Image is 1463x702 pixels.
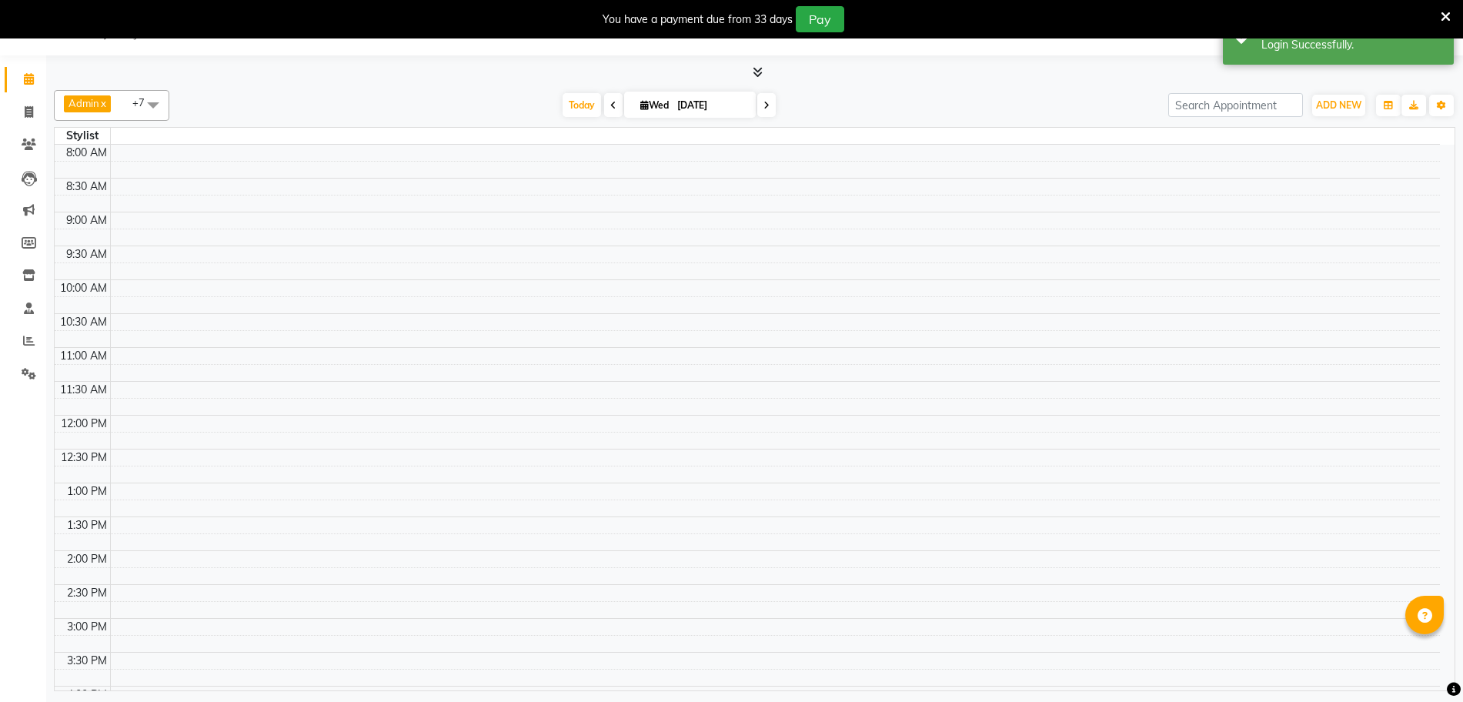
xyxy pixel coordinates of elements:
[64,483,110,500] div: 1:00 PM
[63,246,110,262] div: 9:30 AM
[55,128,110,144] div: Stylist
[63,212,110,229] div: 9:00 AM
[1261,37,1442,53] div: Login Successfully.
[63,179,110,195] div: 8:30 AM
[63,145,110,161] div: 8:00 AM
[64,619,110,635] div: 3:00 PM
[796,6,844,32] button: Pay
[58,416,110,432] div: 12:00 PM
[64,551,110,567] div: 2:00 PM
[1312,95,1365,116] button: ADD NEW
[1316,99,1361,111] span: ADD NEW
[673,94,750,117] input: 2025-09-03
[68,97,99,109] span: Admin
[64,517,110,533] div: 1:30 PM
[57,280,110,296] div: 10:00 AM
[636,99,673,111] span: Wed
[57,382,110,398] div: 11:30 AM
[57,348,110,364] div: 11:00 AM
[64,653,110,669] div: 3:30 PM
[64,585,110,601] div: 2:30 PM
[58,450,110,466] div: 12:30 PM
[132,96,156,109] span: +7
[57,314,110,330] div: 10:30 AM
[99,97,106,109] a: x
[1168,93,1303,117] input: Search Appointment
[563,93,601,117] span: Today
[603,12,793,28] div: You have a payment due from 33 days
